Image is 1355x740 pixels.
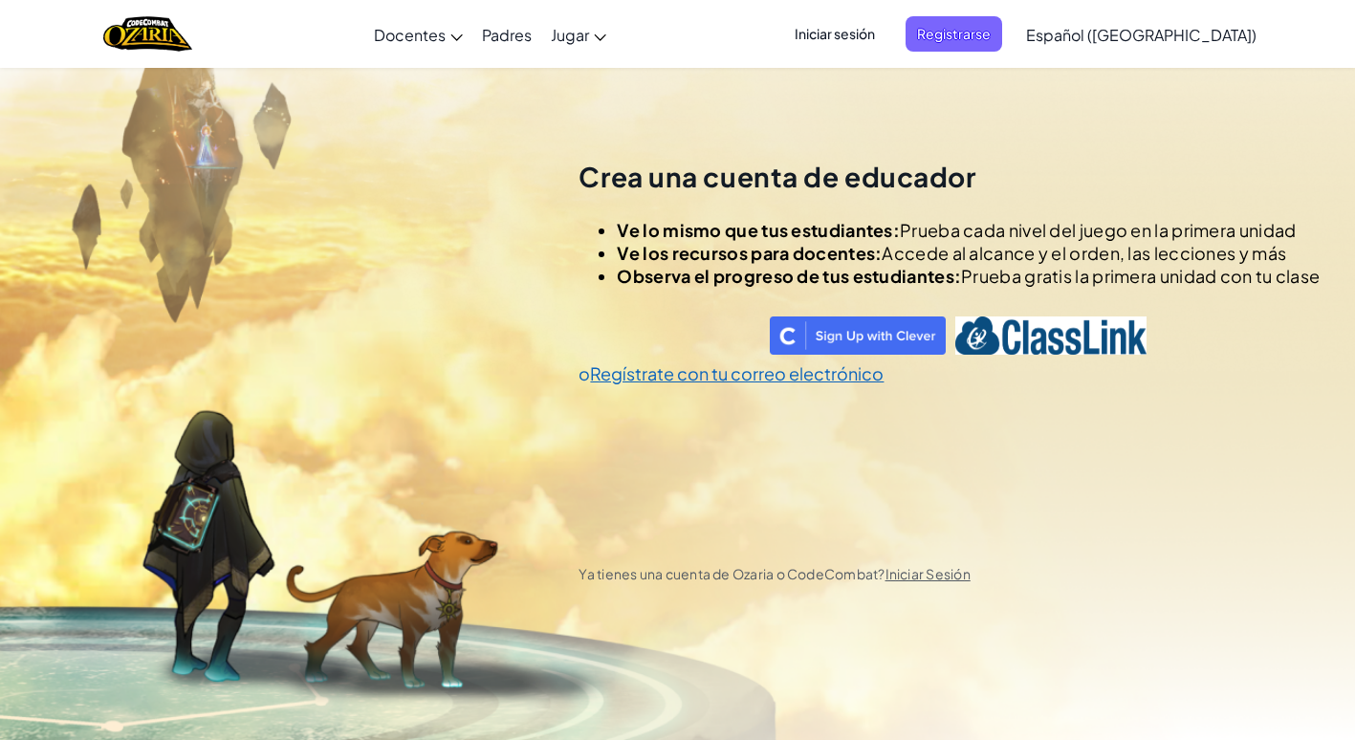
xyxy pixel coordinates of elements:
[569,315,770,357] iframe: Botón de Acceder con Google
[955,316,1147,355] img: classlink-logo-text.png
[961,265,1320,287] span: Prueba gratis la primera unidad con tu clase
[783,16,886,52] button: Iniciar sesión
[617,265,961,287] span: Observa el progreso de tus estudiantes:
[962,19,1336,242] iframe: Diálogo de Acceder con Google
[364,9,472,60] a: Docentes
[885,565,971,582] a: Iniciar Sesión
[374,25,446,45] span: Docentes
[1016,9,1266,60] a: Español ([GEOGRAPHIC_DATA])
[472,9,541,60] a: Padres
[551,25,589,45] span: Jugar
[103,14,192,54] a: Ozaria by CodeCombat logo
[882,242,1286,264] span: Accede al alcance y el orden, las lecciones y más
[617,219,900,241] span: Ve lo mismo que tus estudiantes:
[103,14,192,54] img: Home
[900,219,1296,241] span: Prueba cada nivel del juego en la primera unidad
[590,362,884,384] a: Regístrate con tu correo electrónico
[579,362,590,384] span: o
[617,242,882,264] span: Ve los recursos para docentes:
[579,159,1320,195] h2: Crea una cuenta de educador
[906,16,1002,52] button: Registrarse
[579,565,970,582] span: Ya tienes una cuenta de Ozaria o CodeCombat?
[541,9,616,60] a: Jugar
[770,316,946,355] img: clever_sso_button@2x.png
